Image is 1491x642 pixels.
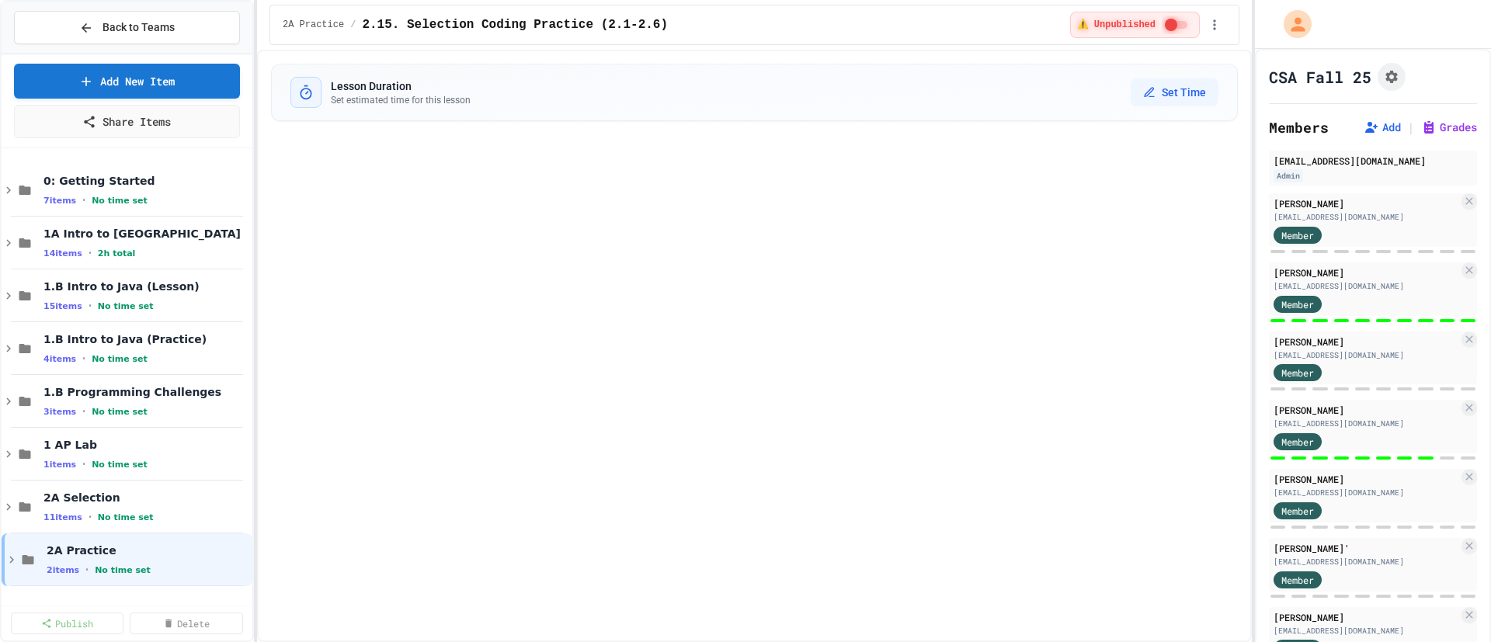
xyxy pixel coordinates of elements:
div: [EMAIL_ADDRESS][DOMAIN_NAME] [1274,487,1458,498]
span: • [85,564,89,576]
span: No time set [98,512,154,522]
div: [PERSON_NAME] [1274,265,1458,279]
a: Publish [11,613,123,634]
a: Share Items [14,105,240,138]
span: 2 items [47,565,79,575]
div: [EMAIL_ADDRESS][DOMAIN_NAME] [1274,418,1458,429]
span: • [89,511,92,523]
span: 1.B Intro to Java (Lesson) [43,279,249,293]
a: Add New Item [14,64,240,99]
span: 1.B Programming Challenges [43,385,249,399]
span: 2h total [98,248,136,259]
div: [EMAIL_ADDRESS][DOMAIN_NAME] [1274,280,1458,292]
span: / [350,19,356,31]
button: Grades [1421,120,1477,135]
a: Delete [130,613,242,634]
span: Member [1281,366,1314,380]
span: No time set [98,301,154,311]
span: No time set [92,196,148,206]
span: 1A Intro to [GEOGRAPHIC_DATA] [43,227,249,241]
div: ⚠️ Students cannot see this content! Click the toggle to publish it and make it visible to your c... [1069,12,1200,38]
div: [PERSON_NAME] [1274,196,1458,210]
span: 1 items [43,460,76,470]
button: Back to Teams [14,11,240,44]
span: 11 items [43,512,82,522]
div: My Account [1267,6,1315,42]
span: • [89,247,92,259]
button: Set Time [1131,78,1218,106]
div: [PERSON_NAME] [1274,472,1458,486]
button: Add [1364,120,1401,135]
span: No time set [95,565,151,575]
span: Member [1281,504,1314,518]
h3: Lesson Duration [331,78,471,94]
span: • [82,458,85,470]
span: 3 items [43,407,76,417]
span: • [82,405,85,418]
span: • [82,194,85,206]
span: • [89,300,92,312]
span: Back to Teams [103,19,175,36]
span: 14 items [43,248,82,259]
span: 1.B Intro to Java (Practice) [43,332,249,346]
div: [PERSON_NAME] [1274,403,1458,417]
span: Member [1281,297,1314,311]
div: [EMAIL_ADDRESS][DOMAIN_NAME] [1274,211,1458,223]
span: Member [1281,573,1314,587]
span: • [82,352,85,365]
span: ⚠️ Unpublished [1076,19,1156,31]
span: No time set [92,354,148,364]
div: [PERSON_NAME] [1274,610,1458,624]
span: 1 AP Lab [43,438,249,452]
span: 2A Practice [47,543,249,557]
span: 0: Getting Started [43,174,249,188]
iframe: chat widget [1362,512,1475,578]
span: 2.15. Selection Coding Practice (2.1-2.6) [362,16,668,34]
span: No time set [92,407,148,417]
span: Member [1281,435,1314,449]
span: 15 items [43,301,82,311]
div: [EMAIL_ADDRESS][DOMAIN_NAME] [1274,556,1458,567]
div: [EMAIL_ADDRESS][DOMAIN_NAME] [1274,154,1472,168]
div: [EMAIL_ADDRESS][DOMAIN_NAME] [1274,349,1458,361]
button: Assignment Settings [1378,63,1406,91]
h2: Members [1269,116,1329,138]
span: Member [1281,228,1314,242]
div: [PERSON_NAME] [1274,335,1458,349]
span: 7 items [43,196,76,206]
div: [PERSON_NAME]' [1274,541,1458,555]
span: 2A Practice [283,19,344,31]
div: Admin [1274,169,1303,182]
span: 4 items [43,354,76,364]
p: Set estimated time for this lesson [331,94,471,106]
span: No time set [92,460,148,470]
div: [EMAIL_ADDRESS][DOMAIN_NAME] [1274,625,1458,637]
iframe: chat widget [1426,580,1475,626]
span: | [1407,118,1415,137]
h1: CSA Fall 25 [1269,66,1371,88]
span: 2A Selection [43,491,249,505]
